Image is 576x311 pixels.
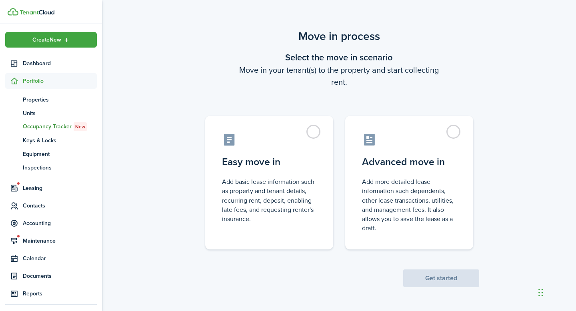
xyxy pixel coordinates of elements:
wizard-step-header-title: Select the move in scenario [199,51,479,64]
span: Portfolio [23,77,97,85]
a: Keys & Locks [5,134,97,147]
span: Accounting [23,219,97,227]
control-radio-card-title: Advanced move in [362,155,456,169]
iframe: Chat Widget [536,273,576,311]
span: Maintenance [23,237,97,245]
control-radio-card-description: Add basic lease information such as property and tenant details, recurring rent, deposit, enablin... [222,177,316,223]
span: Dashboard [23,59,97,68]
span: New [75,123,85,130]
a: Inspections [5,161,97,174]
a: Properties [5,93,97,106]
span: Inspections [23,163,97,172]
img: TenantCloud [20,10,54,15]
span: Leasing [23,184,97,192]
button: Open menu [5,32,97,48]
img: TenantCloud [8,8,18,16]
span: Occupancy Tracker [23,122,97,131]
span: Documents [23,272,97,280]
span: Keys & Locks [23,136,97,145]
span: Create New [32,37,61,43]
span: Calendar [23,254,97,263]
a: Occupancy TrackerNew [5,120,97,134]
wizard-step-header-description: Move in your tenant(s) to the property and start collecting rent. [199,64,479,88]
div: Drag [538,281,543,305]
span: Properties [23,96,97,104]
span: Units [23,109,97,118]
control-radio-card-description: Add more detailed lease information such dependents, other lease transactions, utilities, and man... [362,177,456,233]
scenario-title: Move in process [199,28,479,45]
control-radio-card-title: Easy move in [222,155,316,169]
a: Dashboard [5,56,97,71]
span: Equipment [23,150,97,158]
a: Reports [5,286,97,301]
span: Reports [23,289,97,298]
span: Contacts [23,201,97,210]
a: Units [5,106,97,120]
a: Equipment [5,147,97,161]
